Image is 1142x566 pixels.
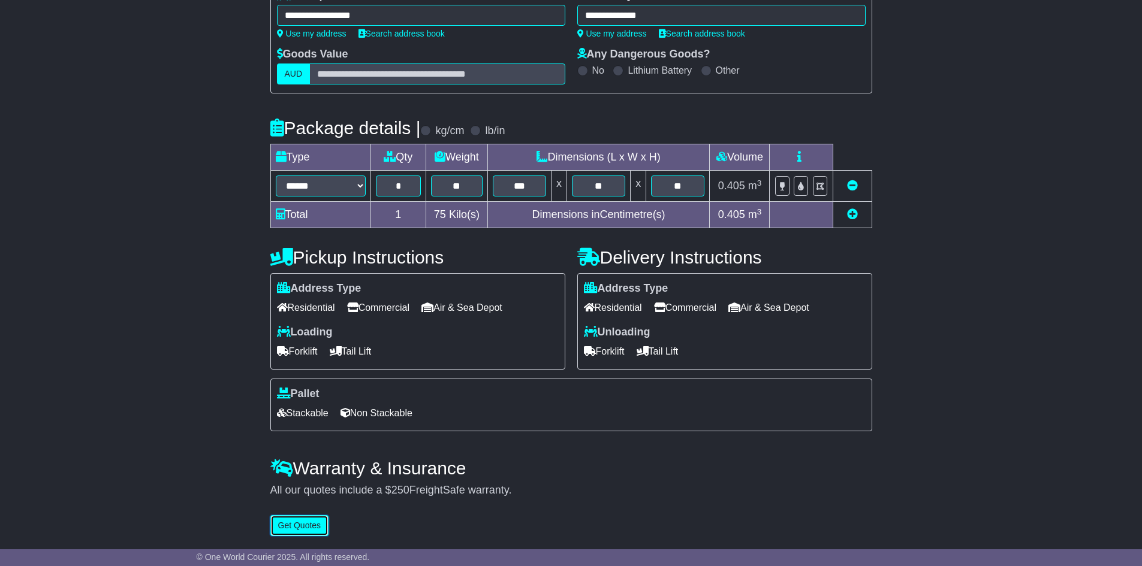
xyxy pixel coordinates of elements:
[487,202,710,228] td: Dimensions in Centimetre(s)
[551,171,567,202] td: x
[757,178,762,187] sup: 3
[718,180,745,192] span: 0.405
[592,65,604,76] label: No
[710,144,770,171] td: Volume
[277,298,335,317] span: Residential
[435,125,464,138] label: kg/cm
[270,247,565,267] h4: Pickup Instructions
[391,484,409,496] span: 250
[628,65,692,76] label: Lithium Battery
[277,342,318,361] span: Forklift
[485,125,505,138] label: lb/in
[577,29,647,38] a: Use my address
[370,144,426,171] td: Qty
[716,65,740,76] label: Other
[434,208,446,220] span: 75
[330,342,372,361] span: Tail Lift
[270,484,872,497] div: All our quotes include a $ FreightSafe warranty.
[748,180,762,192] span: m
[748,208,762,220] span: m
[197,552,370,562] span: © One World Courier 2025. All rights reserved.
[637,342,679,361] span: Tail Lift
[270,202,370,228] td: Total
[277,29,346,38] a: Use my address
[341,404,412,422] span: Non Stackable
[347,298,409,317] span: Commercial
[584,282,668,295] label: Address Type
[270,515,329,536] button: Get Quotes
[584,298,642,317] span: Residential
[847,180,858,192] a: Remove this item
[847,208,858,220] a: Add new item
[277,404,329,422] span: Stackable
[584,342,625,361] span: Forklift
[728,298,809,317] span: Air & Sea Depot
[718,208,745,220] span: 0.405
[577,48,710,61] label: Any Dangerous Goods?
[631,171,646,202] td: x
[757,207,762,216] sup: 3
[277,63,311,84] label: AUD
[426,202,488,228] td: Kilo(s)
[421,298,502,317] span: Air & Sea Depot
[270,144,370,171] td: Type
[277,48,348,61] label: Goods Value
[487,144,710,171] td: Dimensions (L x W x H)
[659,29,745,38] a: Search address book
[270,458,872,478] h4: Warranty & Insurance
[277,388,320,401] label: Pallet
[577,247,872,267] h4: Delivery Instructions
[277,282,361,295] label: Address Type
[654,298,716,317] span: Commercial
[584,326,650,339] label: Unloading
[426,144,488,171] td: Weight
[270,118,421,138] h4: Package details |
[277,326,333,339] label: Loading
[370,202,426,228] td: 1
[358,29,445,38] a: Search address book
